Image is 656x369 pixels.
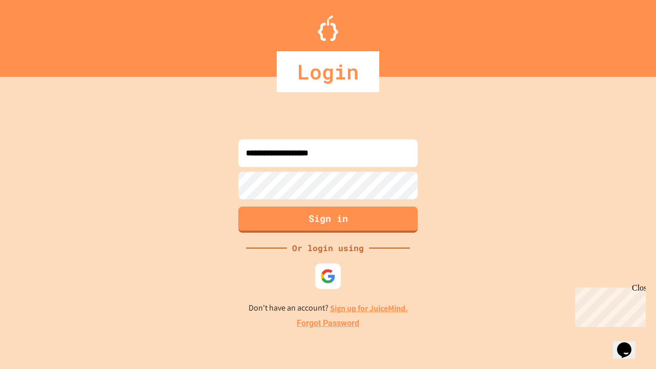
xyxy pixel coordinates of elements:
iframe: chat widget [613,328,646,359]
p: Don't have an account? [249,302,408,315]
button: Sign in [238,207,418,233]
div: Or login using [287,242,369,254]
img: google-icon.svg [320,269,336,284]
img: Logo.svg [318,15,338,41]
a: Sign up for JuiceMind. [330,303,408,314]
div: Login [277,51,379,92]
a: Forgot Password [297,317,359,330]
div: Chat with us now!Close [4,4,71,65]
iframe: chat widget [571,283,646,327]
